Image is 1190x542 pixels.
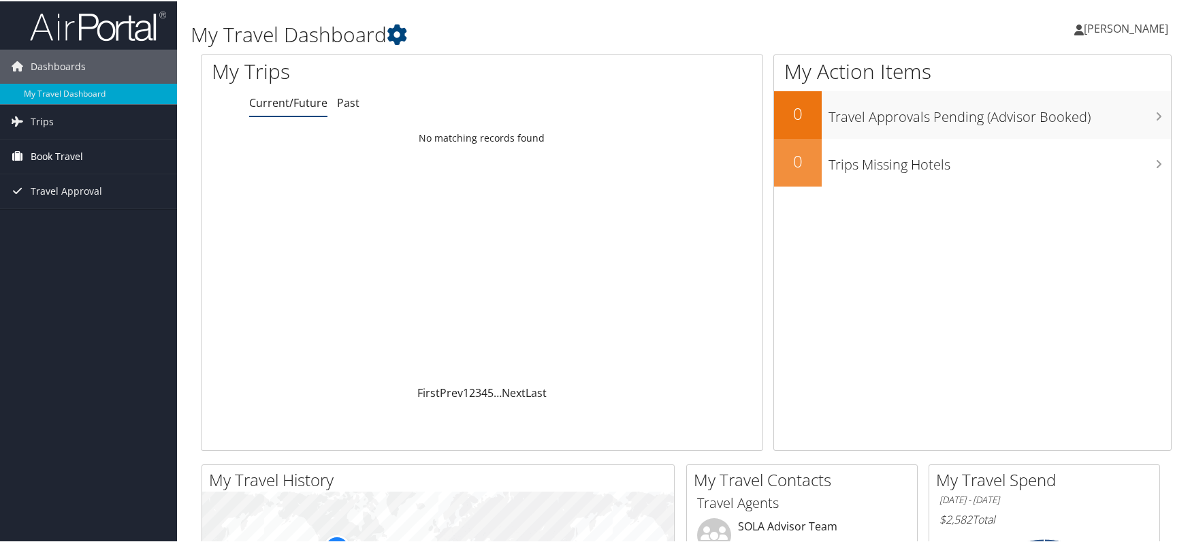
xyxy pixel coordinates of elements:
[249,94,327,109] a: Current/Future
[417,384,440,399] a: First
[31,48,86,82] span: Dashboards
[774,138,1171,185] a: 0Trips Missing Hotels
[337,94,359,109] a: Past
[191,19,852,48] h1: My Travel Dashboard
[774,101,822,124] h2: 0
[697,492,907,511] h3: Travel Agents
[475,384,481,399] a: 3
[526,384,547,399] a: Last
[209,467,674,490] h2: My Travel History
[202,125,762,149] td: No matching records found
[463,384,469,399] a: 1
[31,138,83,172] span: Book Travel
[939,511,972,526] span: $2,582
[774,148,822,172] h2: 0
[694,467,917,490] h2: My Travel Contacts
[939,492,1149,505] h6: [DATE] - [DATE]
[936,467,1159,490] h2: My Travel Spend
[30,9,166,41] img: airportal-logo.png
[481,384,487,399] a: 4
[31,103,54,138] span: Trips
[1074,7,1182,48] a: [PERSON_NAME]
[494,384,502,399] span: …
[1084,20,1168,35] span: [PERSON_NAME]
[939,511,1149,526] h6: Total
[774,56,1171,84] h1: My Action Items
[829,147,1171,173] h3: Trips Missing Hotels
[469,384,475,399] a: 2
[212,56,518,84] h1: My Trips
[440,384,463,399] a: Prev
[829,99,1171,125] h3: Travel Approvals Pending (Advisor Booked)
[502,384,526,399] a: Next
[774,90,1171,138] a: 0Travel Approvals Pending (Advisor Booked)
[31,173,102,207] span: Travel Approval
[487,384,494,399] a: 5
